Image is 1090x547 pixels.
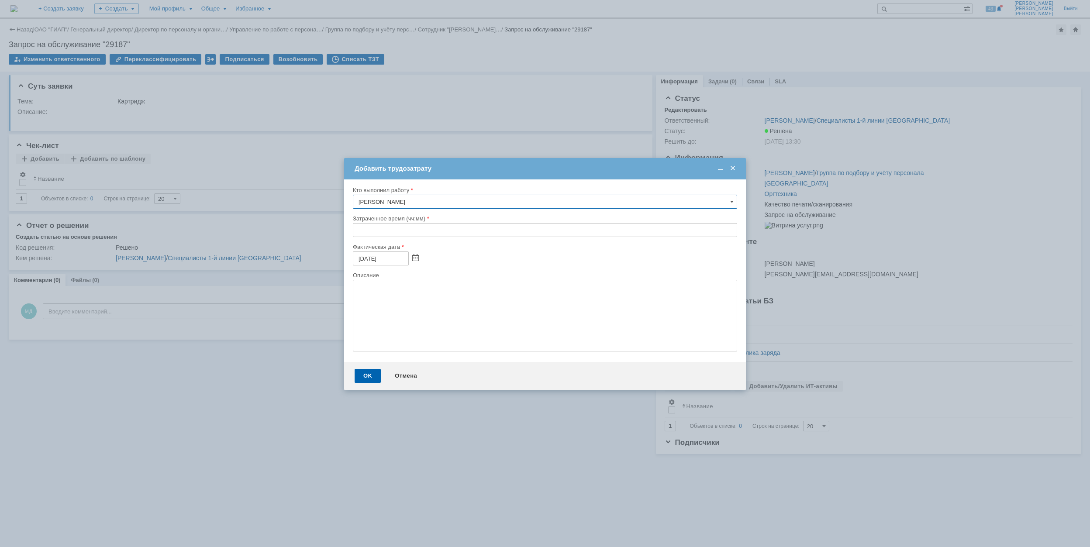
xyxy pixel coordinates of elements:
[728,165,737,172] span: Закрыть
[716,165,725,172] span: Свернуть (Ctrl + M)
[353,272,735,278] div: Описание
[353,216,735,221] div: Затраченное время (чч:мм)
[353,187,735,193] div: Кто выполнил работу
[353,244,735,250] div: Фактическая дата
[355,165,737,172] div: Добавить трудозатрату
